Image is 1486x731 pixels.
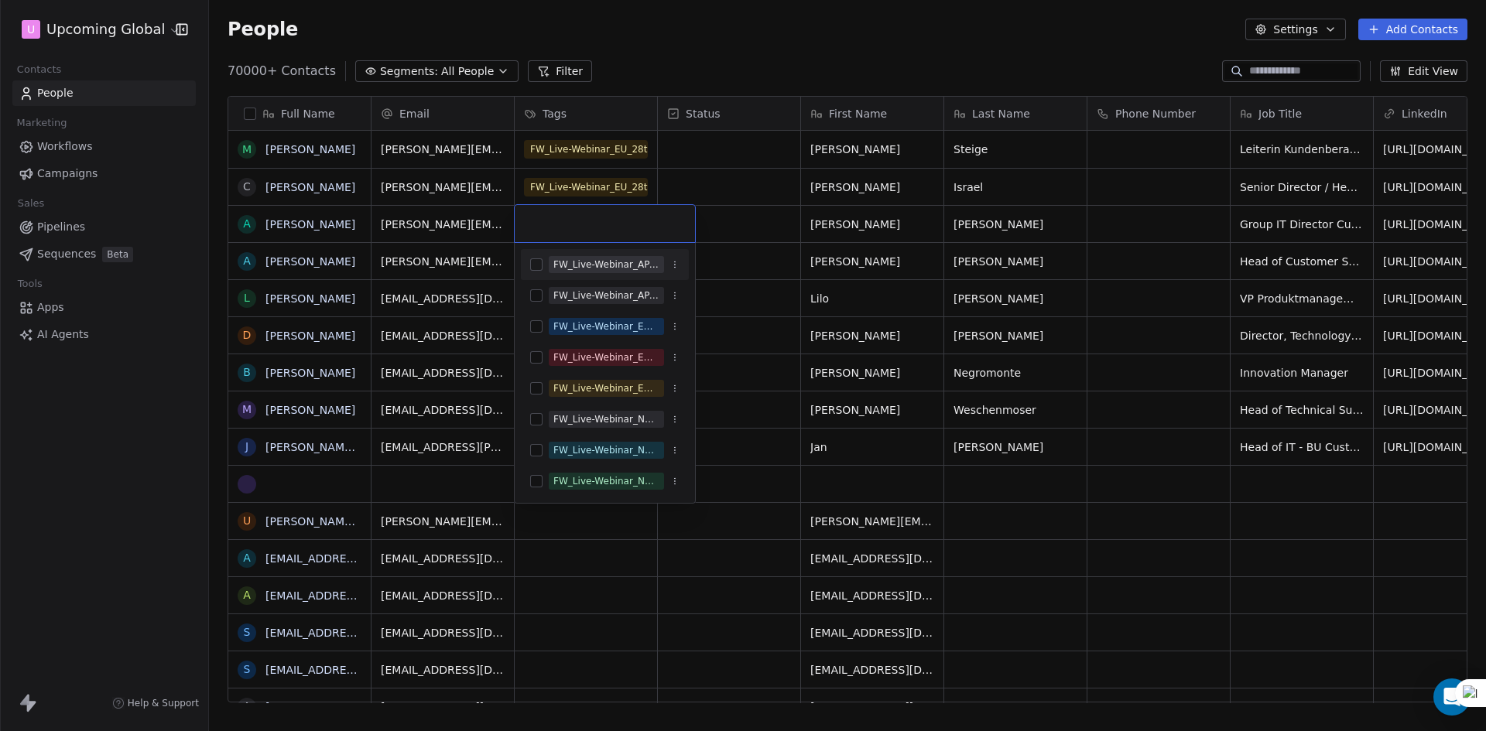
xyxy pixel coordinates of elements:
div: FW_Live-Webinar_EU_27thAugust'25 [553,319,659,333]
div: FW_Live-Webinar_NA_21stAugust'25- Batch 2 [553,412,659,426]
div: FW_Live-Webinar_EU_27thAugust'25 - Batch 2 [553,350,659,364]
div: FW_Live-Webinar_EU_28thAugust'25 [553,381,659,395]
div: FW_Live-Webinar_NA_27thAugust'25 - Batch 2 [553,474,659,488]
div: FW_Live-Webinar_NA_21stAugust'25 - Batch 2 [553,443,659,457]
div: FW_Live-Webinar_APAC_21stAugust'25 - Batch 2 [553,289,659,302]
div: Suggestions [521,249,689,497]
div: FW_Live-Webinar_APAC_21stAugust'25 [553,258,659,272]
